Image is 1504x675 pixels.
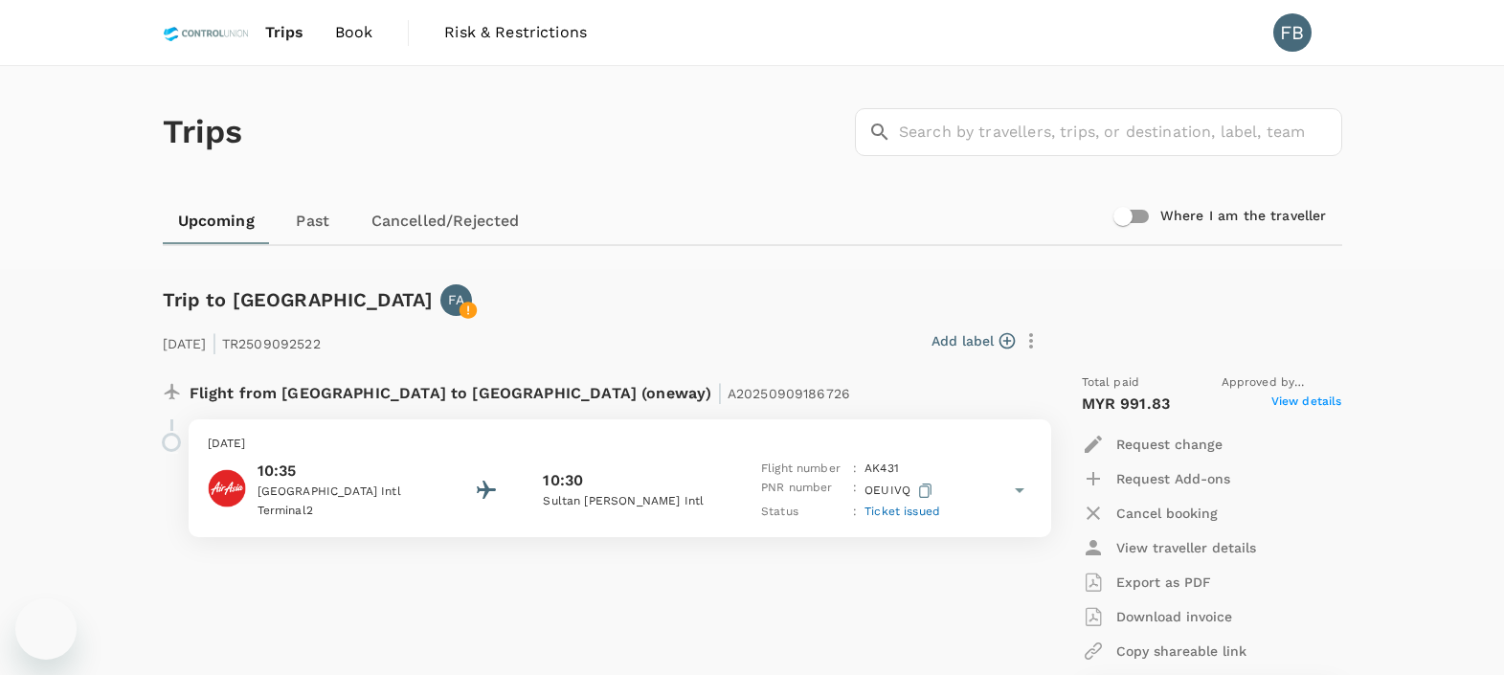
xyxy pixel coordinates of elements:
[1116,435,1223,454] p: Request change
[728,386,850,401] span: A20250909186726
[1116,573,1211,592] p: Export as PDF
[899,108,1342,156] input: Search by travellers, trips, or destination, label, team
[1082,599,1232,634] button: Download invoice
[543,492,715,511] p: Sultan [PERSON_NAME] Intl
[258,502,430,521] p: Terminal 2
[761,479,845,503] p: PNR number
[1082,393,1171,416] p: MYR 991.83
[163,11,250,54] img: Control Union Malaysia Sdn. Bhd.
[853,479,857,503] p: :
[853,460,857,479] p: :
[1116,504,1218,523] p: Cancel booking
[1082,373,1140,393] span: Total paid
[163,284,434,315] h6: Trip to [GEOGRAPHIC_DATA]
[1082,565,1211,599] button: Export as PDF
[163,324,321,358] p: [DATE] TR2509092522
[208,469,246,507] img: AirAsia
[543,469,583,492] p: 10:30
[15,598,77,660] iframe: Button to launch messaging window
[1222,373,1342,393] span: Approved by
[270,198,356,244] a: Past
[258,483,430,502] p: [GEOGRAPHIC_DATA] Intl
[1273,13,1312,52] div: FB
[258,460,430,483] p: 10:35
[1082,496,1218,530] button: Cancel booking
[163,66,243,198] h1: Trips
[864,460,899,479] p: AK 431
[212,329,217,356] span: |
[864,479,936,503] p: OEUIVQ
[1082,530,1256,565] button: View traveller details
[853,503,857,522] p: :
[163,198,270,244] a: Upcoming
[190,373,851,408] p: Flight from [GEOGRAPHIC_DATA] to [GEOGRAPHIC_DATA] (oneway)
[1082,461,1230,496] button: Request Add-ons
[1116,641,1246,661] p: Copy shareable link
[335,21,373,44] span: Book
[1116,538,1256,557] p: View traveller details
[1116,607,1232,626] p: Download invoice
[761,460,845,479] p: Flight number
[1082,427,1223,461] button: Request change
[864,505,940,518] span: Ticket issued
[1116,469,1230,488] p: Request Add-ons
[1082,634,1246,668] button: Copy shareable link
[448,290,464,309] p: FA
[444,21,587,44] span: Risk & Restrictions
[265,21,304,44] span: Trips
[1160,206,1327,227] h6: Where I am the traveller
[356,198,535,244] a: Cancelled/Rejected
[208,435,1032,454] p: [DATE]
[1271,393,1342,416] span: View details
[717,379,723,406] span: |
[761,503,845,522] p: Status
[932,331,1015,350] button: Add label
